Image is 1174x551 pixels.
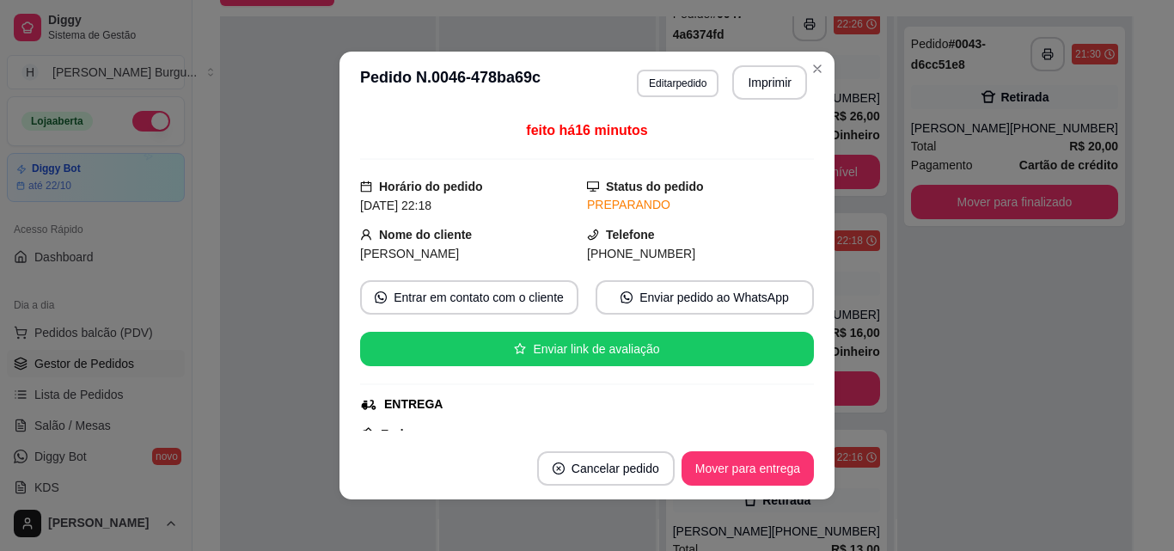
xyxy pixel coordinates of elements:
[587,181,599,193] span: desktop
[682,451,814,486] button: Mover para entrega
[360,426,374,440] span: pushpin
[804,55,831,83] button: Close
[360,280,578,315] button: whats-appEntrar em contato com o cliente
[732,65,807,100] button: Imprimir
[360,229,372,241] span: user
[526,123,647,138] span: feito há 16 minutos
[587,196,814,214] div: PREPARANDO
[375,291,387,303] span: whats-app
[637,70,718,97] button: Editarpedido
[606,228,655,242] strong: Telefone
[360,181,372,193] span: calendar
[537,451,675,486] button: close-circleCancelar pedido
[596,280,814,315] button: whats-appEnviar pedido ao WhatsApp
[381,427,436,441] strong: Endereço
[360,332,814,366] button: starEnviar link de avaliação
[379,228,472,242] strong: Nome do cliente
[384,395,443,413] div: ENTREGA
[514,343,526,355] span: star
[553,462,565,474] span: close-circle
[587,229,599,241] span: phone
[379,180,483,193] strong: Horário do pedido
[360,65,541,100] h3: Pedido N. 0046-478ba69c
[587,247,695,260] span: [PHONE_NUMBER]
[360,199,431,212] span: [DATE] 22:18
[606,180,704,193] strong: Status do pedido
[360,247,459,260] span: [PERSON_NAME]
[621,291,633,303] span: whats-app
